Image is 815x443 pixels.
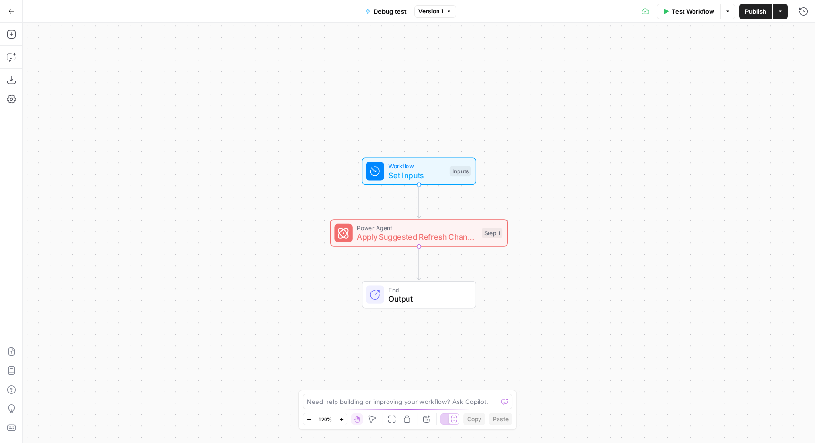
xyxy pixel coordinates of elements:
[463,413,485,425] button: Copy
[388,170,445,181] span: Set Inputs
[359,4,412,19] button: Debug test
[739,4,772,19] button: Publish
[418,7,443,16] span: Version 1
[357,231,477,242] span: Apply Suggested Refresh Changes
[330,158,508,185] div: WorkflowSet InputsInputs
[388,285,466,294] span: End
[482,228,502,238] div: Step 1
[388,161,445,171] span: Workflow
[330,281,508,309] div: EndOutput
[745,7,766,16] span: Publish
[489,413,512,425] button: Paste
[374,7,407,16] span: Debug test
[450,166,471,177] div: Inputs
[657,4,720,19] button: Test Workflow
[414,5,456,18] button: Version 1
[388,293,466,304] span: Output
[672,7,714,16] span: Test Workflow
[493,415,509,423] span: Paste
[330,219,508,247] div: Power AgentApply Suggested Refresh ChangesStep 1
[318,415,332,423] span: 120%
[417,185,420,218] g: Edge from start to step_1
[417,247,420,280] g: Edge from step_1 to end
[467,415,481,423] span: Copy
[357,223,477,232] span: Power Agent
